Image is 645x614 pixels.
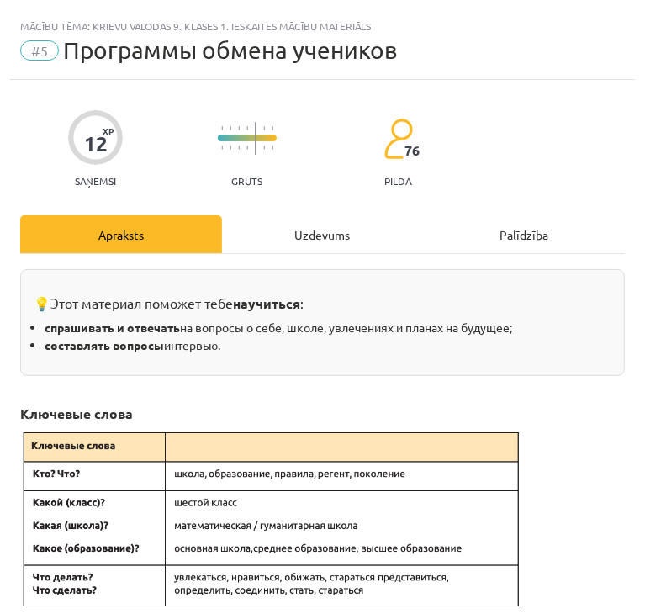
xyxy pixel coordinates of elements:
img: icon-short-line-57e1e144782c952c97e751825c79c345078a6d821885a25fce030b3d8c18986b.svg [246,146,248,150]
div: Palīdzība [423,215,625,253]
img: icon-short-line-57e1e144782c952c97e751825c79c345078a6d821885a25fce030b3d8c18986b.svg [238,146,240,150]
img: icon-short-line-57e1e144782c952c97e751825c79c345078a6d821885a25fce030b3d8c18986b.svg [272,146,273,150]
span: Программы обмена учеников [63,36,397,64]
img: icon-short-line-57e1e144782c952c97e751825c79c345078a6d821885a25fce030b3d8c18986b.svg [221,126,223,130]
li: на вопросы о себе, школе, увлечениях и планах на будущее; [45,319,611,336]
h3: 💡Этот материал поможет тебе : [34,283,611,314]
span: XP [103,126,114,135]
img: icon-short-line-57e1e144782c952c97e751825c79c345078a6d821885a25fce030b3d8c18986b.svg [272,126,273,130]
div: 12 [84,132,108,156]
img: icon-short-line-57e1e144782c952c97e751825c79c345078a6d821885a25fce030b3d8c18986b.svg [263,146,265,150]
img: icon-short-line-57e1e144782c952c97e751825c79c345078a6d821885a25fce030b3d8c18986b.svg [230,126,231,130]
strong: составлять вопросы [45,337,164,352]
img: icon-short-line-57e1e144782c952c97e751825c79c345078a6d821885a25fce030b3d8c18986b.svg [230,146,231,150]
img: icon-short-line-57e1e144782c952c97e751825c79c345078a6d821885a25fce030b3d8c18986b.svg [238,126,240,130]
img: icon-short-line-57e1e144782c952c97e751825c79c345078a6d821885a25fce030b3d8c18986b.svg [263,126,265,130]
img: icon-long-line-d9ea69661e0d244f92f715978eff75569469978d946b2353a9bb055b3ed8787d.svg [255,122,256,155]
p: Saņemsi [68,175,123,187]
p: Grūts [231,175,262,187]
img: students-c634bb4e5e11cddfef0936a35e636f08e4e9abd3cc4e673bd6f9a4125e45ecb1.svg [383,118,413,160]
div: Mācību tēma: Krievu valodas 9. klases 1. ieskaites mācību materiāls [20,20,625,32]
li: интервью. [45,336,611,354]
span: #5 [20,40,59,61]
strong: научиться [233,294,300,312]
strong: Ключевые слова [20,405,133,422]
p: pilda [384,175,411,187]
img: icon-short-line-57e1e144782c952c97e751825c79c345078a6d821885a25fce030b3d8c18986b.svg [221,146,223,150]
b: спрашивать и отвечать [45,320,180,335]
img: icon-short-line-57e1e144782c952c97e751825c79c345078a6d821885a25fce030b3d8c18986b.svg [246,126,248,130]
span: 76 [404,143,420,158]
div: Uzdevums [222,215,424,253]
div: Apraksts [20,215,222,253]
